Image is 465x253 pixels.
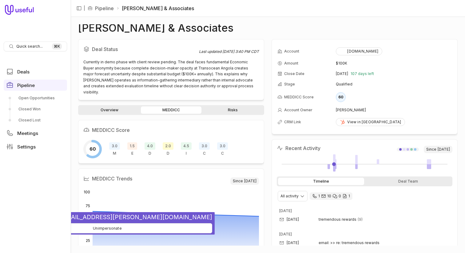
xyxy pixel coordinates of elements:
tspan: 75 [85,204,90,208]
kbd: ⌘ K [52,43,62,49]
div: [DOMAIN_NAME] [340,49,378,54]
div: Deal Team [365,178,451,185]
a: Overview [79,106,140,114]
td: Qualified [336,79,452,89]
div: Pipeline submenu [4,93,67,125]
h2: Recent Activity [277,144,320,152]
time: [DATE] [279,232,292,236]
span: | [84,5,85,12]
div: Last updated [199,49,259,54]
a: Pipeline [95,5,114,12]
time: [DATE] [336,71,348,76]
time: [DATE] [287,217,299,222]
span: D [149,151,151,156]
div: 60 [336,92,346,102]
button: Unimpersonate [2,223,212,233]
span: email: >> re: tremendous rewards [319,240,380,245]
span: Account [284,49,299,54]
span: 3.0 [217,142,228,150]
h2: MEDDICC Trends [83,174,230,184]
a: Closed Lost [4,115,67,125]
div: Indicate Pain [181,142,192,156]
span: 3.0 [109,142,120,150]
time: [DATE] [279,208,292,213]
a: Risks [203,106,263,114]
a: Meetings [4,128,67,139]
span: tremendous rewards [319,217,356,222]
span: Quick search... [16,44,43,49]
span: Deals [17,69,30,74]
a: Pipeline [4,80,67,91]
button: [DOMAIN_NAME] [336,47,382,55]
span: 60 [89,145,96,153]
tspan: 100 [84,190,90,194]
span: 4.0 [145,142,155,150]
div: Timeline [278,178,364,185]
span: C [203,151,206,156]
h2: Deal Status [83,44,199,54]
span: Meetings [17,131,38,136]
time: [DATE] [244,179,256,184]
time: [DATE] 3:40 PM CDT [222,49,259,54]
span: I [186,151,187,156]
span: M [113,151,116,156]
div: Currently in demo phase with client review pending. The deal faces fundamental Economic Buyer ano... [83,59,259,95]
span: C [221,151,224,156]
a: Settings [4,141,67,152]
td: $100K [336,58,452,68]
div: 1 call and 10 email threads [310,192,352,200]
a: Open Opportunities [4,93,67,103]
time: [DATE] [287,240,299,245]
h1: [PERSON_NAME] & Associates [78,24,233,32]
span: 🥸 [PERSON_NAME][EMAIL_ADDRESS][PERSON_NAME][DOMAIN_NAME] [2,213,212,221]
div: Decision Criteria [145,142,155,156]
span: Close Date [284,71,304,76]
span: 1.5 [127,142,137,150]
div: Champion [199,142,210,156]
td: [PERSON_NAME] [336,105,452,115]
span: Since [230,177,259,185]
span: Since [424,146,452,153]
time: [DATE] [438,147,450,152]
span: Stage [284,82,295,87]
li: [PERSON_NAME] & Associates [116,5,194,12]
span: E [131,151,133,156]
tspan: 25 [86,238,90,243]
span: 9 emails in thread [358,217,363,222]
span: 107 days left [351,71,374,76]
div: Metrics [109,142,120,156]
button: Collapse sidebar [74,4,84,13]
span: CRM Link [284,120,301,125]
a: Closed Won [4,104,67,114]
a: Deals [4,66,67,77]
span: Pipeline [17,83,35,88]
span: 3.0 [199,142,210,150]
span: Amount [284,61,298,66]
h2: MEDDICC Score [83,125,259,135]
span: Account Owner [284,108,312,113]
div: Decision Process [163,142,173,156]
span: D [167,151,169,156]
span: MEDDICC Score [284,95,314,100]
span: 4.5 [181,142,192,150]
a: MEDDICC [141,106,201,114]
span: Settings [17,144,36,149]
a: View in [GEOGRAPHIC_DATA] [336,118,405,126]
div: View in [GEOGRAPHIC_DATA] [340,120,401,125]
span: 2.0 [163,142,173,150]
div: Economic Buyer [127,142,137,156]
div: Competition [217,142,228,156]
div: Overall MEDDICC score [83,140,102,158]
